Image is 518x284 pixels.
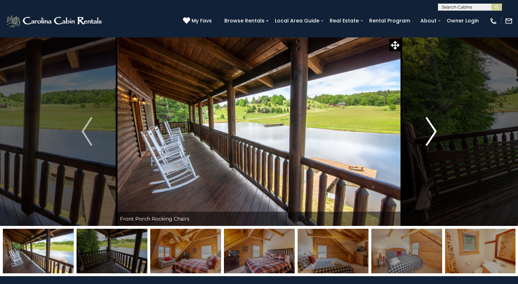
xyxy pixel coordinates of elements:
a: Local Area Guide [271,15,323,26]
img: 163276753 [3,229,74,273]
img: 164145630 [298,229,368,273]
a: My Favs [183,17,214,25]
div: Front Porch Rocking Chairs [116,212,401,226]
img: arrow [82,117,92,146]
a: Rental Program [366,15,414,26]
span: My Favs [192,17,212,25]
img: arrow [426,117,436,146]
img: White-1-2.png [5,14,104,28]
a: Owner Login [443,15,482,26]
img: phone-regular-white.png [490,17,497,25]
button: Next [402,37,461,226]
img: 163276759 [445,229,516,273]
img: 164145629 [224,229,295,273]
img: mail-regular-white.png [505,17,513,25]
a: About [417,15,440,26]
a: Browse Rentals [221,15,268,26]
img: 164145628 [150,229,221,273]
button: Previous [57,37,116,226]
a: Real Estate [326,15,362,26]
img: 163276758 [371,229,442,273]
img: 163276754 [77,229,147,273]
